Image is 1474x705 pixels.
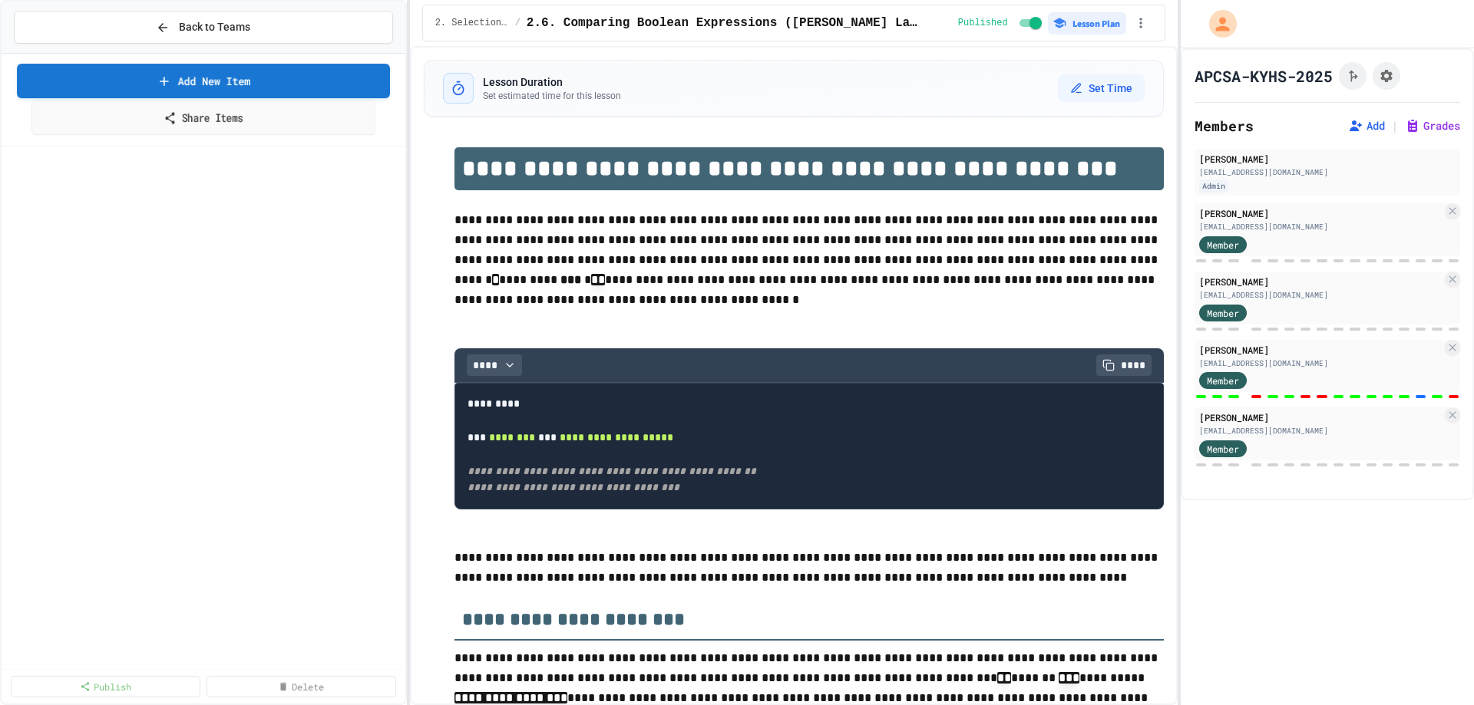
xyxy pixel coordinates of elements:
[1048,12,1126,35] button: Lesson Plan
[1199,180,1228,193] div: Admin
[483,74,621,90] h3: Lesson Duration
[1199,343,1442,357] div: [PERSON_NAME]
[1195,115,1254,137] h2: Members
[1199,206,1442,220] div: [PERSON_NAME]
[527,14,920,32] span: 2.6. Comparing Boolean Expressions (De Morgan’s Laws)
[31,100,375,135] a: Share Items
[1058,74,1145,102] button: Set Time
[14,11,393,44] button: Back to Teams
[17,64,390,98] a: Add New Item
[1207,306,1239,320] span: Member
[958,14,1045,32] div: Content is published and visible to students
[1199,221,1442,232] div: [EMAIL_ADDRESS][DOMAIN_NAME]
[435,17,509,29] span: 2. Selection and Iteration
[1199,152,1456,166] div: [PERSON_NAME]
[1195,65,1333,87] h1: APCSA-KYHS-2025
[1410,644,1459,690] iframe: chat widget
[1199,357,1442,369] div: [EMAIL_ADDRESS][DOMAIN_NAME]
[1199,166,1456,178] div: [EMAIL_ADDRESS][DOMAIN_NAME]
[1391,117,1399,135] span: |
[1405,118,1460,133] button: Grades
[11,676,200,697] a: Publish
[515,17,521,29] span: /
[1199,289,1442,301] div: [EMAIL_ADDRESS][DOMAIN_NAME]
[483,90,621,102] p: Set estimated time for this lesson
[958,17,1008,29] span: Published
[1339,62,1367,90] button: Click to see fork details
[1199,275,1442,288] div: [PERSON_NAME]
[1199,425,1442,437] div: [EMAIL_ADDRESS][DOMAIN_NAME]
[1193,6,1241,41] div: My Account
[1207,374,1239,387] span: Member
[1373,62,1400,90] button: Assignment Settings
[1207,442,1239,456] span: Member
[179,19,250,35] span: Back to Teams
[1348,118,1385,133] button: Add
[207,676,396,697] a: Delete
[1199,410,1442,424] div: [PERSON_NAME]
[1207,238,1239,252] span: Member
